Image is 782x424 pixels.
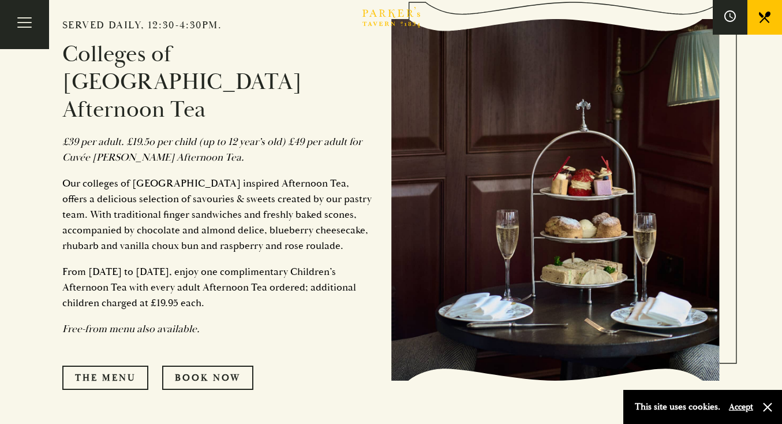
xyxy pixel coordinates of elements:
[729,401,753,412] button: Accept
[635,399,720,415] p: This site uses cookies.
[62,19,374,32] h2: Served daily, 12:30-4:30pm.
[62,40,374,124] h3: Colleges of [GEOGRAPHIC_DATA] Afternoon Tea
[62,366,148,390] a: The Menu
[62,176,374,254] p: Our colleges of [GEOGRAPHIC_DATA] inspired Afternoon Tea, offers a delicious selection of savouri...
[162,366,253,390] a: Book Now
[62,322,200,336] em: Free-from menu also available.
[62,135,362,164] em: £39 per adult. £19.5o per child (up to 12 year’s old) £49 per adult for Cuvée [PERSON_NAME] After...
[62,264,374,311] p: From [DATE] to [DATE], enjoy one complimentary Children’s Afternoon Tea with every adult Afternoo...
[762,401,773,413] button: Close and accept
